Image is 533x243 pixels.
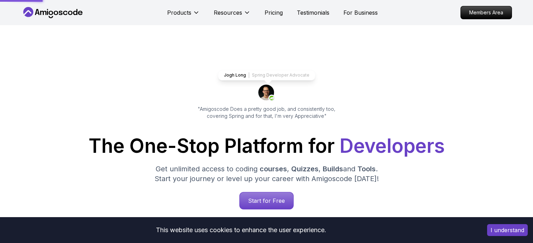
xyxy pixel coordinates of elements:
a: Testimonials [297,8,329,17]
p: "Amigoscode Does a pretty good job, and consistently too, covering Spring and for that, I'm very ... [188,106,345,120]
button: Products [167,8,200,22]
h1: The One-Stop Platform for [27,136,506,156]
span: courses [260,165,287,173]
button: Accept cookies [487,224,528,236]
p: Members Area [461,6,512,19]
p: Spring Developer Advocate [252,72,309,78]
p: Get unlimited access to coding , , and . Start your journey or level up your career with Amigosco... [149,164,384,184]
a: Members Area [460,6,512,19]
p: Jogh Long [224,72,246,78]
button: Resources [214,8,251,22]
span: Developers [340,134,445,157]
img: josh long [258,85,275,101]
p: Resources [214,8,242,17]
p: Start for Free [240,192,293,209]
p: Products [167,8,191,17]
span: Tools [357,165,376,173]
a: Start for Free [239,192,294,209]
span: Quizzes [291,165,319,173]
div: This website uses cookies to enhance the user experience. [5,222,477,238]
span: Builds [323,165,343,173]
a: Pricing [265,8,283,17]
a: For Business [343,8,378,17]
